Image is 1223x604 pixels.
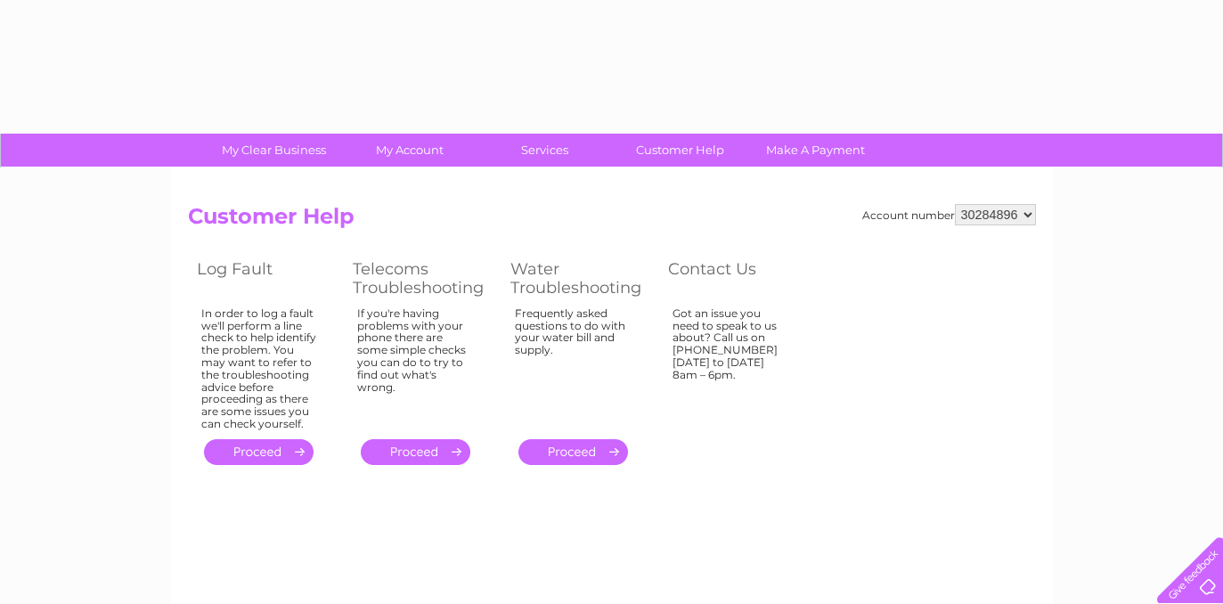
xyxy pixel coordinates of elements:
[344,255,501,302] th: Telecoms Troubleshooting
[673,307,788,423] div: Got an issue you need to speak to us about? Call us on [PHONE_NUMBER] [DATE] to [DATE] 8am – 6pm.
[200,134,347,167] a: My Clear Business
[336,134,483,167] a: My Account
[471,134,618,167] a: Services
[501,255,659,302] th: Water Troubleshooting
[361,439,470,465] a: .
[742,134,889,167] a: Make A Payment
[607,134,754,167] a: Customer Help
[862,204,1036,225] div: Account number
[357,307,475,423] div: If you're having problems with your phone there are some simple checks you can do to try to find ...
[188,255,344,302] th: Log Fault
[201,307,317,430] div: In order to log a fault we'll perform a line check to help identify the problem. You may want to ...
[515,307,632,423] div: Frequently asked questions to do with your water bill and supply.
[204,439,314,465] a: .
[659,255,815,302] th: Contact Us
[518,439,628,465] a: .
[188,204,1036,238] h2: Customer Help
